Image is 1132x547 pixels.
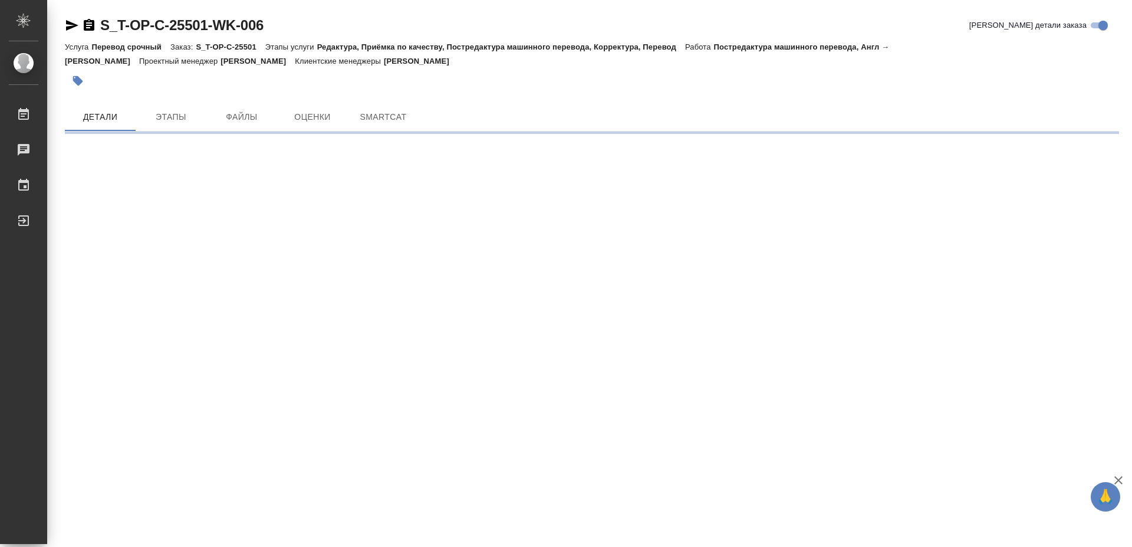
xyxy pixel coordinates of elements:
p: Клиентские менеджеры [295,57,384,65]
p: Перевод срочный [91,42,170,51]
p: [PERSON_NAME] [384,57,458,65]
button: Добавить тэг [65,68,91,94]
span: Детали [72,110,129,125]
p: Проектный менеджер [139,57,221,65]
p: [PERSON_NAME] [221,57,295,65]
button: Скопировать ссылку [82,18,96,32]
p: Услуга [65,42,91,51]
span: Этапы [143,110,199,125]
span: [PERSON_NAME] детали заказа [969,19,1087,31]
span: 🙏 [1095,484,1115,509]
p: Работа [685,42,714,51]
p: Этапы услуги [265,42,317,51]
button: 🙏 [1091,482,1120,512]
p: S_T-OP-C-25501 [196,42,265,51]
span: Файлы [213,110,270,125]
button: Скопировать ссылку для ЯМессенджера [65,18,79,32]
p: Заказ: [170,42,196,51]
p: Редактура, Приёмка по качеству, Постредактура машинного перевода, Корректура, Перевод [317,42,685,51]
span: Оценки [284,110,341,125]
a: S_T-OP-C-25501-WK-006 [100,17,264,33]
span: SmartCat [355,110,412,125]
